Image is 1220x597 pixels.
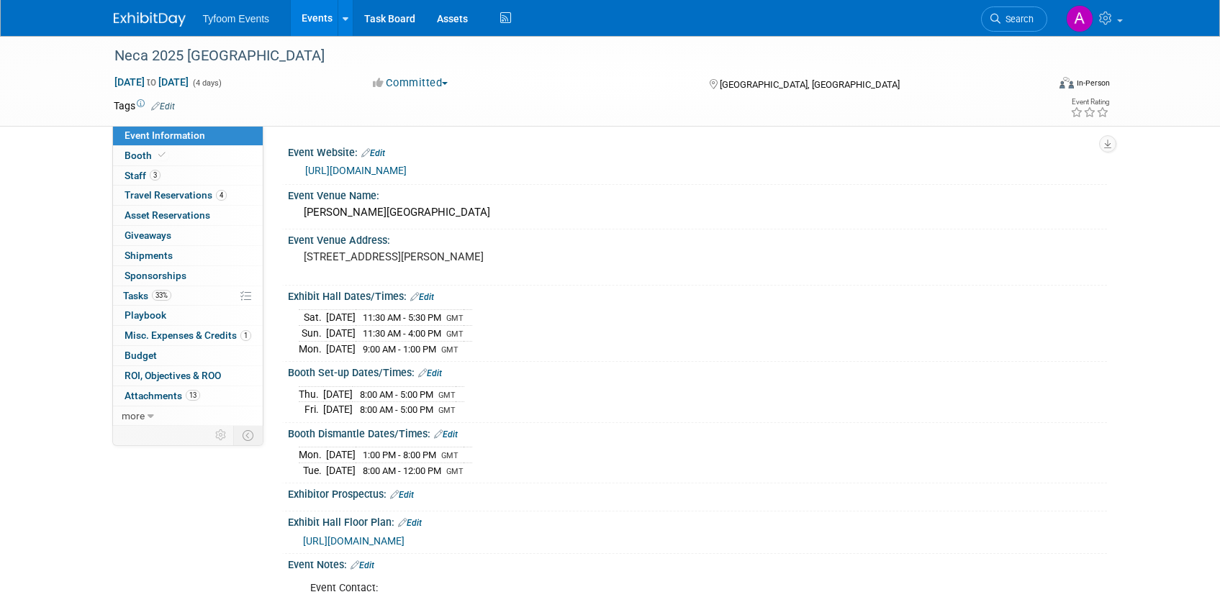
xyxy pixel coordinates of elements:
div: Exhibitor Prospectus: [288,483,1107,502]
a: Travel Reservations4 [113,186,263,205]
span: 9:00 AM - 1:00 PM [363,344,436,355]
span: to [145,76,158,88]
td: [DATE] [326,462,356,478]
a: Event Information [113,126,263,145]
pre: [STREET_ADDRESS][PERSON_NAME] [304,250,613,263]
td: Thu. [299,386,323,402]
td: [DATE] [323,386,353,402]
span: Budget [125,350,157,361]
span: Tasks [123,290,171,301]
div: Neca 2025 [GEOGRAPHIC_DATA] [109,43,1026,69]
span: GMT [441,345,458,355]
span: 1:00 PM - 8:00 PM [363,450,436,460]
a: Edit [398,518,422,528]
td: Sun. [299,326,326,342]
td: Fri. [299,402,323,417]
div: [PERSON_NAME][GEOGRAPHIC_DATA] [299,201,1096,224]
button: Committed [368,76,453,91]
a: Edit [351,560,374,570]
a: Edit [390,490,414,500]
a: Edit [434,429,458,439]
span: Playbook [125,309,166,321]
a: [URL][DOMAIN_NAME] [305,165,407,176]
td: Toggle Event Tabs [233,426,263,445]
span: Event Information [125,129,205,141]
span: more [122,410,145,421]
td: Sat. [299,310,326,326]
a: more [113,406,263,426]
span: 11:30 AM - 5:30 PM [363,312,441,323]
div: Event Format [962,75,1111,96]
span: GMT [438,391,456,400]
img: Format-Inperson.png [1059,77,1074,88]
a: Search [981,6,1047,32]
span: 1 [240,330,251,341]
span: 8:00 AM - 12:00 PM [363,465,441,476]
a: Staff3 [113,166,263,186]
span: Shipments [125,250,173,261]
span: Tyfoom Events [203,13,270,24]
td: Mon. [299,447,326,463]
td: Tags [114,99,175,113]
span: Staff [125,170,161,181]
span: 4 [216,190,227,201]
div: Exhibit Hall Floor Plan: [288,511,1107,530]
a: Edit [418,368,442,378]
img: ExhibitDay [114,12,186,27]
span: GMT [438,406,456,415]
a: Booth [113,146,263,165]
a: Budget [113,346,263,365]
a: ROI, Objectives & ROO [113,366,263,386]
div: Booth Dismantle Dates/Times: [288,423,1107,442]
span: Search [1000,14,1034,24]
a: Playbook [113,306,263,325]
span: GMT [441,451,458,460]
img: Angie Nichols [1066,5,1093,32]
span: GMT [446,314,464,323]
td: Personalize Event Tab Strip [209,426,234,445]
div: Exhibit Hall Dates/Times: [288,286,1107,304]
span: Misc. Expenses & Credits [125,329,251,341]
a: Edit [151,101,175,111]
span: 3 [150,170,161,181]
a: Misc. Expenses & Credits1 [113,326,263,345]
td: [DATE] [326,326,356,342]
span: [GEOGRAPHIC_DATA], [GEOGRAPHIC_DATA] [720,79,900,90]
a: [URL][DOMAIN_NAME] [303,535,405,547]
a: Edit [361,148,385,158]
a: Edit [410,292,434,302]
a: Attachments13 [113,386,263,406]
td: [DATE] [323,402,353,417]
span: ROI, Objectives & ROO [125,370,221,381]
div: Event Notes: [288,554,1107,573]
span: [DATE] [DATE] [114,76,189,88]
td: [DATE] [326,310,356,326]
td: Tue. [299,462,326,478]
div: In-Person [1076,78,1110,88]
span: 8:00 AM - 5:00 PM [360,389,433,400]
a: Asset Reservations [113,206,263,225]
span: 13 [186,390,200,401]
span: 33% [152,290,171,301]
i: Booth reservation complete [158,151,166,159]
span: Travel Reservations [125,189,227,201]
span: Asset Reservations [125,209,210,221]
div: Event Website: [288,142,1107,160]
span: Sponsorships [125,270,186,281]
a: Giveaways [113,226,263,245]
td: [DATE] [326,341,356,356]
span: Booth [125,150,168,161]
div: Booth Set-up Dates/Times: [288,362,1107,380]
div: Event Rating [1070,99,1109,106]
td: [DATE] [326,447,356,463]
span: 8:00 AM - 5:00 PM [360,404,433,415]
span: GMT [446,329,464,339]
span: GMT [446,467,464,476]
div: Event Venue Name: [288,185,1107,203]
span: 11:30 AM - 4:00 PM [363,328,441,339]
td: Mon. [299,341,326,356]
div: Event Venue Address: [288,229,1107,247]
a: Sponsorships [113,266,263,286]
span: Giveaways [125,229,171,241]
